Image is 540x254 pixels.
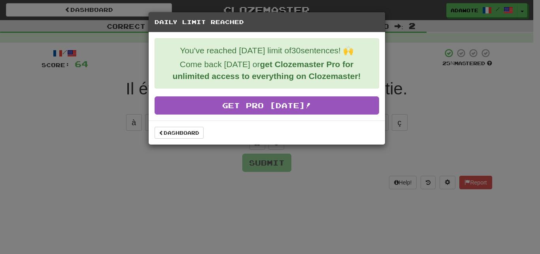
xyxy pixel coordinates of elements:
[155,96,379,115] a: Get Pro [DATE]!
[155,127,204,139] a: Dashboard
[172,60,361,81] strong: get Clozemaster Pro for unlimited access to everything on Clozemaster!
[161,45,373,56] p: You've reached [DATE] limit of 30 sentences! 🙌
[161,58,373,82] p: Come back [DATE] or
[155,18,379,26] h5: Daily Limit Reached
